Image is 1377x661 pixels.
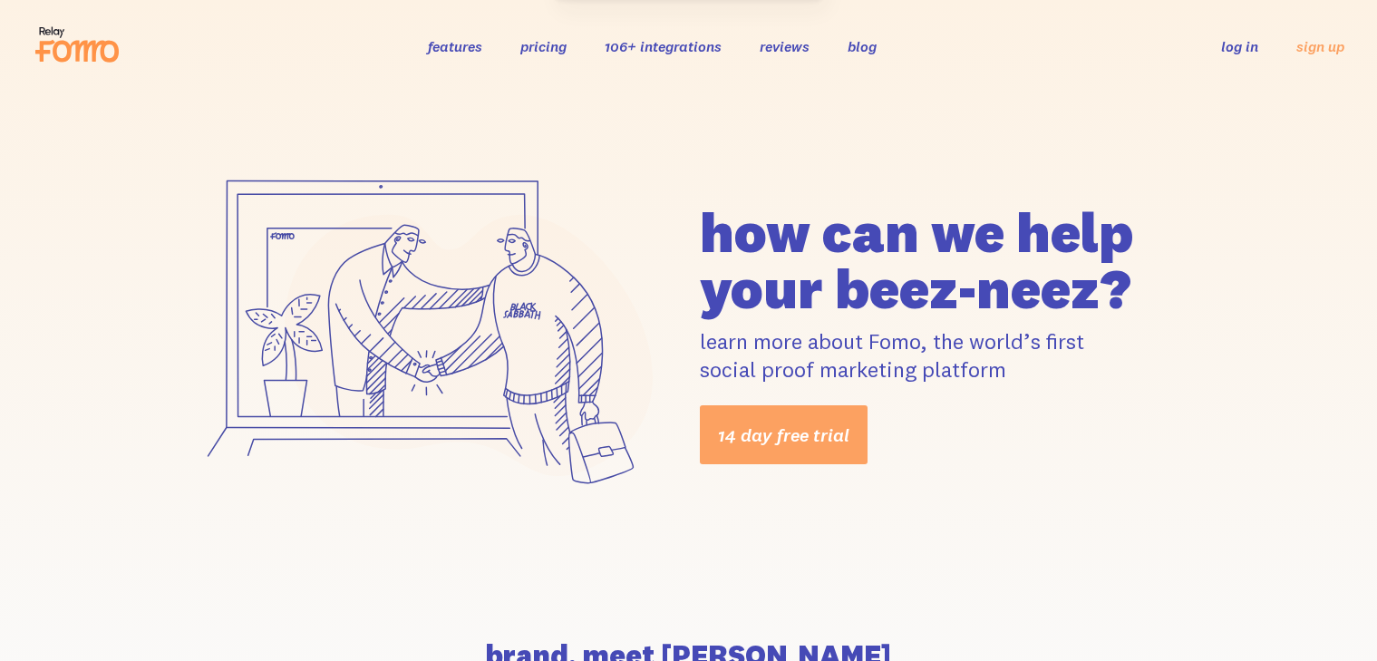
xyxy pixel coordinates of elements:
[605,37,722,55] a: 106+ integrations
[700,327,1195,384] p: learn more about Fomo, the world’s first social proof marketing platform
[428,37,482,55] a: features
[848,37,877,55] a: blog
[1296,37,1344,56] a: sign up
[700,405,868,464] a: 14 day free trial
[1221,37,1258,55] a: log in
[520,37,567,55] a: pricing
[700,204,1195,316] h1: how can we help your beez-neez?
[760,37,810,55] a: reviews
